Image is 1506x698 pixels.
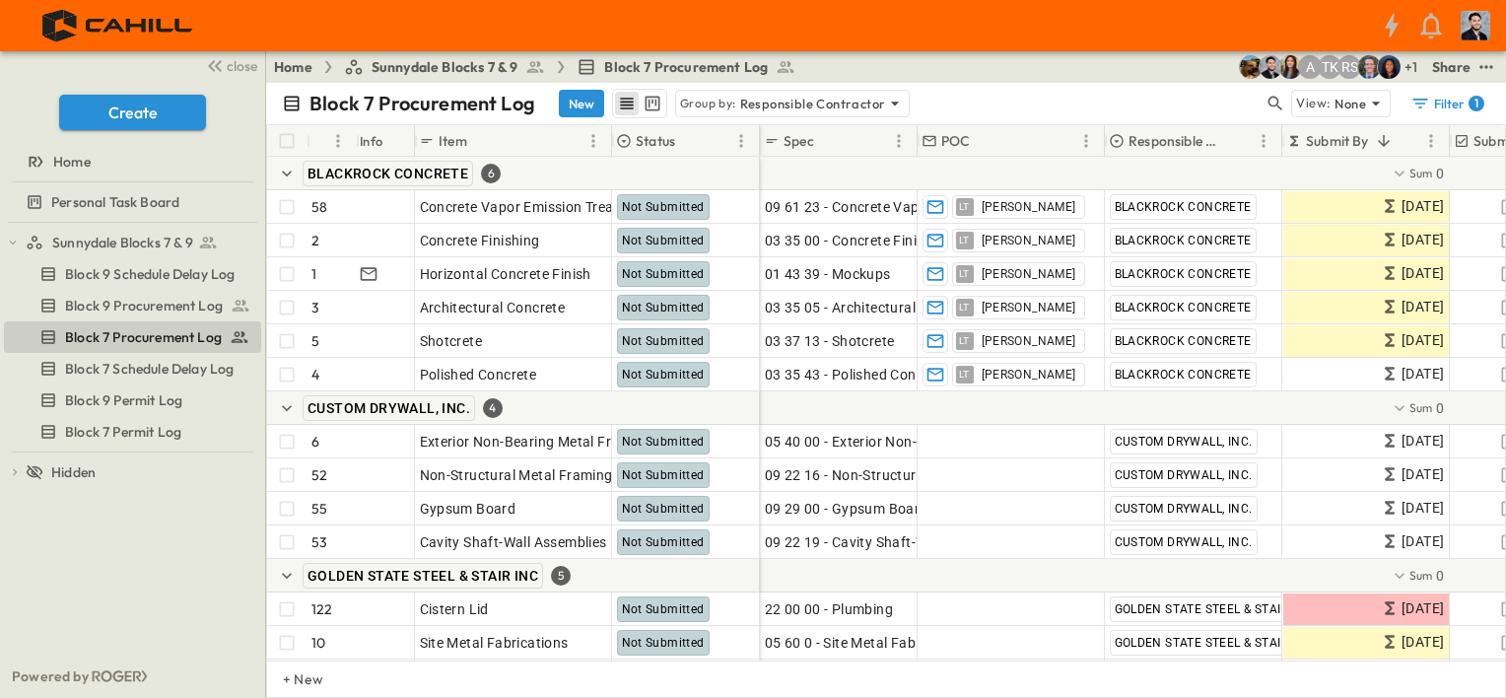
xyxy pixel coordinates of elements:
a: Block 9 Procurement Log [4,292,257,319]
span: Concrete Vapor Emission Treatment [420,197,652,217]
img: Rachel Villicana (rvillicana@cahill-sf.com) [1239,55,1263,79]
div: Block 9 Permit Logtest [4,384,261,416]
p: Responsible Contractor [1129,131,1226,151]
span: 01 43 39 - Mockups [765,264,891,284]
span: Home [53,152,91,172]
a: Block 7 Procurement Log [4,323,257,351]
button: New [559,90,604,117]
span: Polished Concrete [420,365,537,384]
span: Not Submitted [622,301,705,314]
p: 2 [311,231,319,250]
a: Block 9 Schedule Delay Log [4,260,257,288]
p: POC [941,131,971,151]
span: Not Submitted [622,334,705,348]
button: close [198,51,261,79]
span: Block 7 Procurement Log [604,57,768,77]
div: Personal Task Boardtest [4,186,261,218]
span: CUSTOM DRYWALL, INC. [1115,502,1253,516]
nav: breadcrumbs [274,57,807,77]
div: 5 [551,566,571,586]
p: 52 [311,465,327,485]
span: [PERSON_NAME] [982,266,1076,282]
button: Menu [326,129,350,153]
span: [PERSON_NAME] [982,367,1076,383]
span: [DATE] [1402,497,1444,520]
span: Block 9 Procurement Log [65,296,223,315]
img: Jared Salin (jsalin@cahill-sf.com) [1357,55,1381,79]
span: Not Submitted [622,267,705,281]
span: 0 [1436,398,1444,418]
span: 09 61 23 - Concrete Vapor Emission Treatment [765,197,1065,217]
p: Status [636,131,675,151]
h6: 1 [1474,96,1478,111]
span: CUSTOM DRYWALL, INC. [1115,468,1253,482]
p: 58 [311,197,327,217]
p: 4 [311,365,319,384]
span: 0 [1436,164,1444,183]
p: 6 [311,432,319,452]
span: GOLDEN STATE STEEL & STAIR INC [1115,602,1313,616]
div: 6 [481,164,501,183]
div: Raymond Shahabi (rshahabi@guzmangc.com) [1337,55,1361,79]
span: GOLDEN STATE STEEL & STAIR INC [1115,636,1313,650]
p: Item [439,131,467,151]
span: 09 29 00 - Gypsum Board [765,499,928,519]
span: [DATE] [1402,363,1444,385]
span: LT [959,240,970,241]
img: 4f72bfc4efa7236828875bac24094a5ddb05241e32d018417354e964050affa1.png [24,5,214,46]
p: Group by: [680,94,736,113]
span: BLACKROCK CONCRETE [1115,267,1252,281]
span: [PERSON_NAME] [982,333,1076,349]
img: Profile Picture [1461,11,1490,40]
div: table view [612,89,667,118]
button: kanban view [640,92,664,115]
span: Non-Structural Metal Framing [420,465,613,485]
button: test [1474,55,1498,79]
div: Info [356,125,415,157]
p: Block 7 Procurement Log [309,90,535,117]
span: Personal Task Board [51,192,179,212]
span: Sunnydale Blocks 7 & 9 [52,233,193,252]
span: Not Submitted [622,435,705,449]
p: 122 [311,599,333,619]
div: Info [360,113,383,169]
span: CUSTOM DRYWALL, INC. [1115,435,1253,449]
span: [DATE] [1402,195,1444,218]
span: 05 40 00 - Exterior Non-Bearing Metal Stud Framing [765,432,1098,452]
a: Block 9 Permit Log [4,386,257,414]
p: 53 [311,532,327,552]
span: BLACKROCK CONCRETE [308,166,468,181]
span: Not Submitted [622,535,705,549]
span: [DATE] [1402,430,1444,453]
div: Block 9 Procurement Logtest [4,290,261,321]
span: Not Submitted [622,636,705,650]
span: Block 9 Permit Log [65,390,182,410]
a: Home [4,148,257,175]
span: [DATE] [1402,530,1444,553]
span: Block 9 Schedule Delay Log [65,264,235,284]
span: Cistern Lid [420,599,489,619]
a: Block 7 Schedule Delay Log [4,355,257,383]
span: Site Metal Fabrications [420,633,569,653]
span: Concrete Finishing [420,231,540,250]
span: GOLDEN STATE STEEL & STAIR INC [308,568,538,584]
button: Menu [582,129,605,153]
span: BLACKROCK CONCRETE [1115,200,1252,214]
span: Not Submitted [622,368,705,382]
span: Exterior Non-Bearing Metal Framing [420,432,652,452]
div: Share [1432,57,1471,77]
span: Cavity Shaft-Wall Assemblies [420,532,607,552]
a: Personal Task Board [4,188,257,216]
span: 03 35 00 - Concrete Finishing [765,231,953,250]
span: BLACKROCK CONCRETE [1115,368,1252,382]
a: Home [274,57,312,77]
p: 5 [311,331,319,351]
span: 09 22 16 - Non-Structural Metal Framing [765,465,1026,485]
button: Menu [1252,129,1275,153]
img: Olivia Khan (okhan@cahill-sf.com) [1377,55,1401,79]
a: Sunnydale Blocks 7 & 9 [26,229,257,256]
span: Gypsum Board [420,499,516,519]
span: LT [959,307,970,308]
p: Responsible Contractor [740,94,886,113]
p: None [1335,94,1366,113]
